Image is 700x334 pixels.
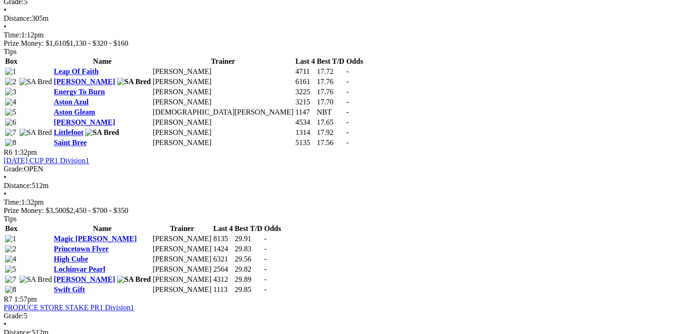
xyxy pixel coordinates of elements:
[295,87,315,97] td: 3225
[4,48,17,55] span: Tips
[316,77,345,86] td: 17.76
[213,234,233,243] td: 8135
[234,255,263,264] td: 29.56
[19,128,52,137] img: SA Bred
[19,275,52,284] img: SA Bred
[213,224,233,233] th: Last 4
[5,57,18,65] span: Box
[316,108,345,117] td: NBT
[54,245,109,253] a: Princetown Flyer
[234,224,263,233] th: Best T/D
[264,275,266,283] span: -
[4,295,12,303] span: R7
[4,198,21,206] span: Time:
[152,265,212,274] td: [PERSON_NAME]
[5,128,16,137] img: 7
[4,304,134,311] a: PRODUCE STORE STAKE PR1 Division1
[4,312,24,320] span: Grade:
[54,98,88,106] a: Aston Azul
[316,57,345,66] th: Best T/D
[264,224,281,233] th: Odds
[19,78,52,86] img: SA Bred
[346,128,348,136] span: -
[316,138,345,147] td: 17.56
[264,235,266,243] span: -
[54,128,83,136] a: Littlefoot
[264,285,266,293] span: -
[234,234,263,243] td: 29.91
[4,23,6,30] span: •
[54,275,115,283] a: [PERSON_NAME]
[152,244,212,254] td: [PERSON_NAME]
[264,255,266,263] span: -
[152,234,212,243] td: [PERSON_NAME]
[213,244,233,254] td: 1424
[152,108,294,117] td: [DEMOGRAPHIC_DATA][PERSON_NAME]
[152,255,212,264] td: [PERSON_NAME]
[213,285,233,294] td: 1113
[316,67,345,76] td: 17.72
[5,67,16,76] img: 1
[295,108,315,117] td: 1147
[5,139,16,147] img: 8
[346,67,348,75] span: -
[4,182,31,189] span: Distance:
[4,148,12,156] span: R6
[4,198,696,206] div: 1:32pm
[152,77,294,86] td: [PERSON_NAME]
[346,57,363,66] th: Odds
[152,67,294,76] td: [PERSON_NAME]
[295,128,315,137] td: 1314
[4,320,6,328] span: •
[5,98,16,106] img: 4
[295,97,315,107] td: 3215
[5,88,16,96] img: 3
[152,224,212,233] th: Trainer
[346,88,348,96] span: -
[4,39,696,48] div: Prize Money: $1,610
[4,215,17,223] span: Tips
[5,285,16,294] img: 8
[152,128,294,137] td: [PERSON_NAME]
[4,6,6,14] span: •
[295,57,315,66] th: Last 4
[54,265,105,273] a: Lochinvar Pearl
[316,97,345,107] td: 17.70
[4,190,6,198] span: •
[14,148,37,156] span: 1:32pm
[4,182,696,190] div: 512m
[316,128,345,137] td: 17.92
[4,31,696,39] div: 1:12pm
[54,235,136,243] a: Magic [PERSON_NAME]
[295,138,315,147] td: 5135
[5,78,16,86] img: 2
[4,31,21,39] span: Time:
[5,245,16,253] img: 2
[53,224,151,233] th: Name
[117,275,151,284] img: SA Bred
[295,118,315,127] td: 4534
[234,244,263,254] td: 29.83
[54,285,85,293] a: Swift Gift
[66,39,129,47] span: $1,130 - $320 - $160
[213,255,233,264] td: 6321
[66,206,129,214] span: $2,450 - $700 - $350
[5,235,16,243] img: 1
[54,255,88,263] a: High Cube
[5,225,18,232] span: Box
[54,108,95,116] a: Aston Gleam
[5,118,16,127] img: 6
[53,57,151,66] th: Name
[152,97,294,107] td: [PERSON_NAME]
[4,157,89,164] a: [DATE] CUP PR1 Division1
[4,206,696,215] div: Prize Money: $3,500
[4,312,696,320] div: 5
[5,275,16,284] img: 7
[54,78,115,85] a: [PERSON_NAME]
[54,118,115,126] a: [PERSON_NAME]
[117,78,151,86] img: SA Bred
[5,265,16,273] img: 5
[54,139,87,146] a: Saint Bree
[4,14,696,23] div: 305m
[54,67,99,75] a: Leap Of Faith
